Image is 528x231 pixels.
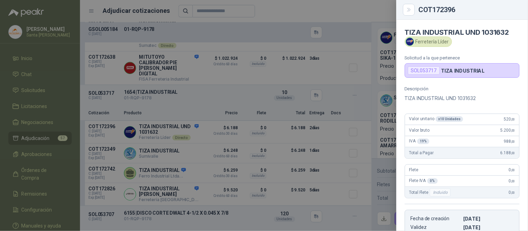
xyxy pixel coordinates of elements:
[408,66,440,75] div: SOL053717
[409,116,463,122] span: Valor unitario
[509,190,515,195] span: 0
[411,216,461,222] p: Fecha de creación
[411,224,461,230] p: Validez
[511,179,515,183] span: ,00
[511,140,515,143] span: ,00
[430,188,451,197] div: Incluido
[441,68,485,74] p: TIZA INDUSTRIAL
[511,129,515,132] span: ,00
[509,167,515,172] span: 0
[511,117,515,121] span: ,00
[464,216,514,222] p: [DATE]
[419,6,520,13] div: COT172396
[409,139,430,144] span: IVA
[464,224,514,230] p: [DATE]
[504,117,515,122] span: 520
[405,86,520,91] p: Descripción
[405,36,452,47] div: Ferretería Líder
[406,38,414,46] img: Company Logo
[405,28,520,36] h4: TIZA INDUSTRIAL UND 1031632
[436,116,463,122] div: x 10 Unidades
[509,179,515,183] span: 0
[511,191,515,195] span: ,00
[405,94,520,102] p: TIZA INDUSTRIAL UND 1031632
[417,139,430,144] div: 19 %
[409,128,430,133] span: Valor bruto
[511,151,515,155] span: ,00
[501,150,515,155] span: 6.188
[511,168,515,172] span: ,00
[504,139,515,144] span: 988
[409,167,418,172] span: Flete
[405,55,520,60] p: Solicitud a la que pertenece
[409,150,434,155] span: Total a Pagar
[409,178,438,184] span: Flete IVA
[427,178,438,184] div: 0 %
[501,128,515,133] span: 5.200
[409,188,452,197] span: Total Flete
[405,6,413,14] button: Close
